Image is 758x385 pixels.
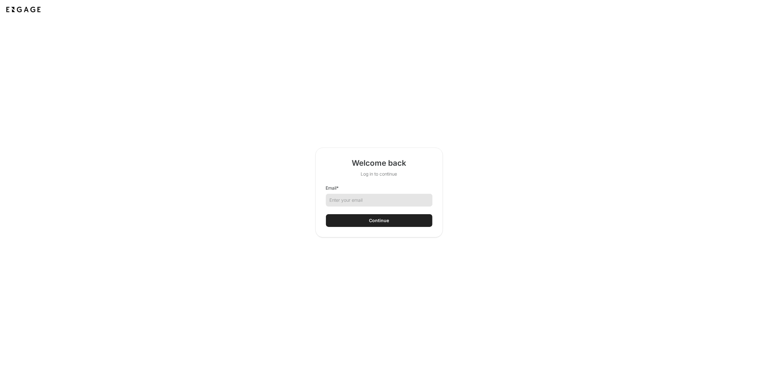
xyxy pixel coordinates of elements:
input: Enter your email [326,194,432,207]
button: Continue [326,214,432,227]
label: Email [326,185,339,191]
h2: Welcome back [352,158,406,168]
span: required [337,185,339,191]
img: Application logo [5,5,42,14]
div: Continue [369,217,389,224]
p: Log in to continue [352,171,406,177]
